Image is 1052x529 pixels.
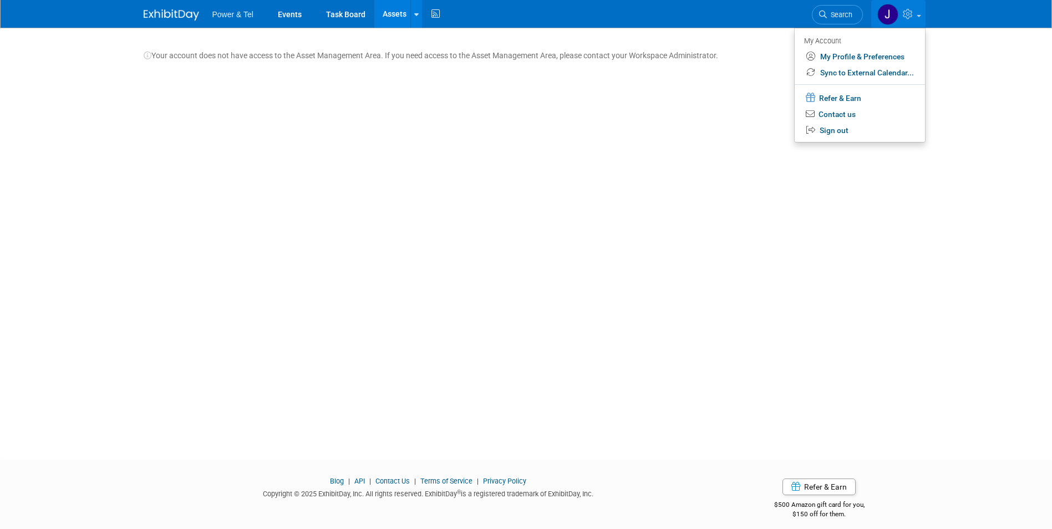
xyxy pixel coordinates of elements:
span: | [474,477,481,485]
span: Power & Tel [212,10,253,19]
a: API [354,477,365,485]
a: Refer & Earn [782,479,856,495]
a: Contact us [795,106,925,123]
div: Copyright © 2025 ExhibitDay, Inc. All rights reserved. ExhibitDay is a registered trademark of Ex... [144,486,714,499]
a: Refer & Earn [795,89,925,106]
div: Your account does not have access to the Asset Management Area. If you need access to the Asset M... [144,39,909,61]
a: My Profile & Preferences [795,49,925,65]
a: Contact Us [375,477,410,485]
a: Privacy Policy [483,477,526,485]
a: Terms of Service [420,477,472,485]
div: My Account [804,34,914,47]
img: ExhibitDay [144,9,199,21]
a: Search [812,5,863,24]
div: $500 Amazon gift card for you, [730,493,909,518]
div: $150 off for them. [730,510,909,519]
a: Sync to External Calendar... [795,65,925,81]
a: Sign out [795,123,925,139]
span: | [411,477,419,485]
span: Search [827,11,852,19]
img: Jeff Danner [877,4,898,25]
sup: ® [457,489,461,495]
span: | [367,477,374,485]
a: Blog [330,477,344,485]
span: | [345,477,353,485]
